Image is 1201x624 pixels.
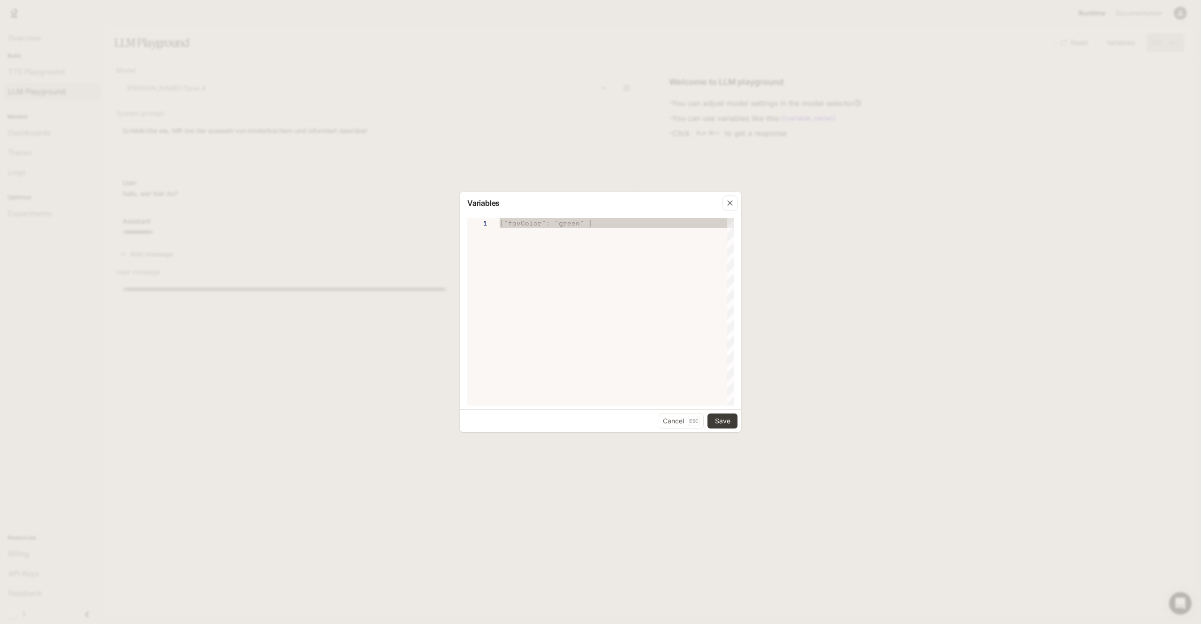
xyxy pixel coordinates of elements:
[707,413,737,429] button: Save
[688,416,699,426] p: Esc
[467,218,487,228] div: 1
[659,413,704,429] button: CancelEsc
[500,218,593,228] span: {"favColor": "green" }
[467,197,500,209] p: Variables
